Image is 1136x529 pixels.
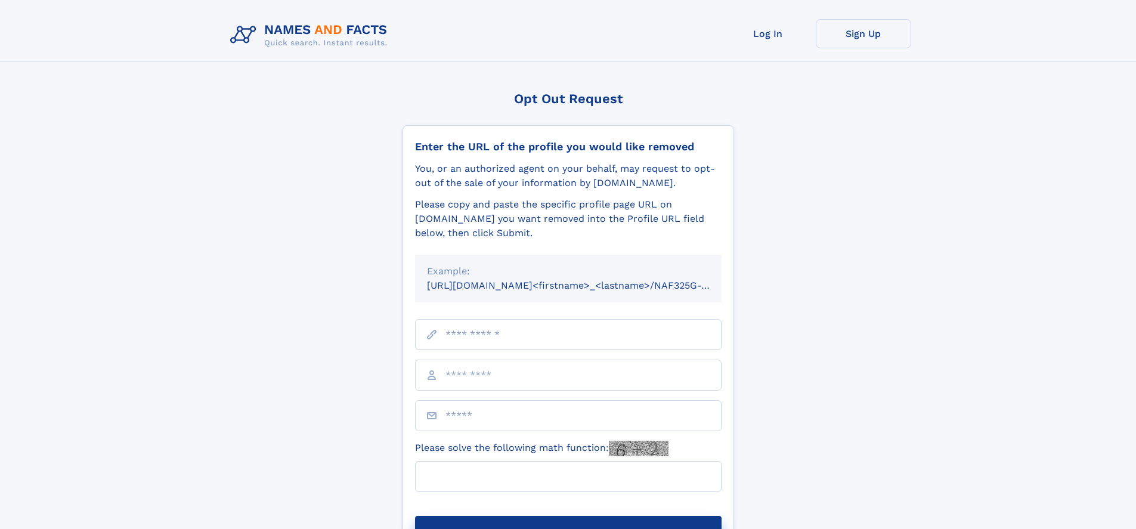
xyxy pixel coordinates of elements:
[816,19,911,48] a: Sign Up
[415,140,722,153] div: Enter the URL of the profile you would like removed
[403,91,734,106] div: Opt Out Request
[415,162,722,190] div: You, or an authorized agent on your behalf, may request to opt-out of the sale of your informatio...
[427,264,710,279] div: Example:
[415,197,722,240] div: Please copy and paste the specific profile page URL on [DOMAIN_NAME] you want removed into the Pr...
[427,280,744,291] small: [URL][DOMAIN_NAME]<firstname>_<lastname>/NAF325G-xxxxxxxx
[720,19,816,48] a: Log In
[225,19,397,51] img: Logo Names and Facts
[415,441,668,456] label: Please solve the following math function:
